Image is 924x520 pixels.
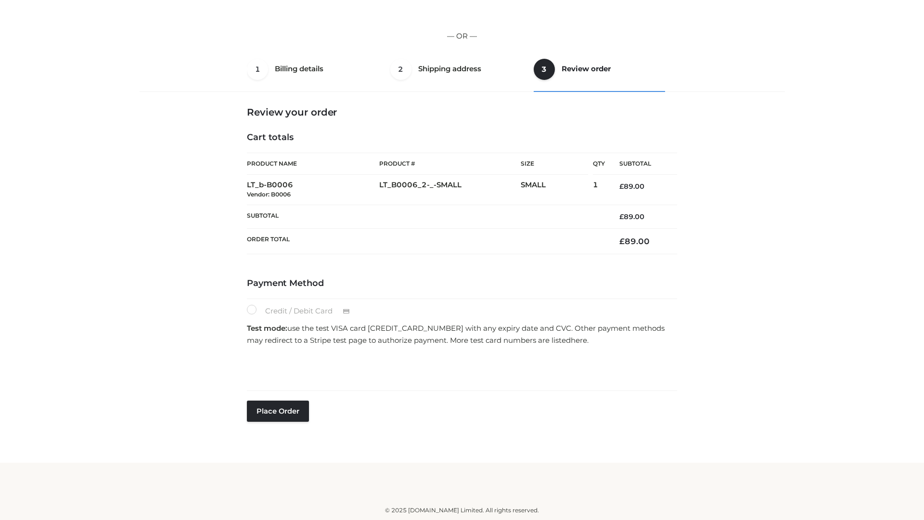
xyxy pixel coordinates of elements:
td: LT_B0006_2-_-SMALL [379,175,521,205]
bdi: 89.00 [619,212,644,221]
p: — OR — [143,30,781,42]
span: £ [619,236,625,246]
label: Credit / Debit Card [247,305,360,317]
span: £ [619,182,624,191]
a: here [571,336,587,345]
th: Product Name [247,153,379,175]
h3: Review your order [247,106,677,118]
bdi: 89.00 [619,182,644,191]
img: Credit / Debit Card [337,306,355,317]
iframe: Secure payment input frame [245,350,675,385]
th: Qty [593,153,605,175]
div: © 2025 [DOMAIN_NAME] Limited. All rights reserved. [143,506,781,515]
th: Product # [379,153,521,175]
th: Size [521,153,588,175]
td: LT_b-B0006 [247,175,379,205]
bdi: 89.00 [619,236,650,246]
small: Vendor: B0006 [247,191,291,198]
p: use the test VISA card [CREDIT_CARD_NUMBER] with any expiry date and CVC. Other payment methods m... [247,322,677,347]
button: Place order [247,401,309,422]
span: £ [619,212,624,221]
th: Order Total [247,229,605,254]
h4: Payment Method [247,278,677,289]
th: Subtotal [247,205,605,228]
td: 1 [593,175,605,205]
th: Subtotal [605,153,677,175]
h4: Cart totals [247,132,677,143]
td: SMALL [521,175,593,205]
strong: Test mode: [247,324,287,333]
